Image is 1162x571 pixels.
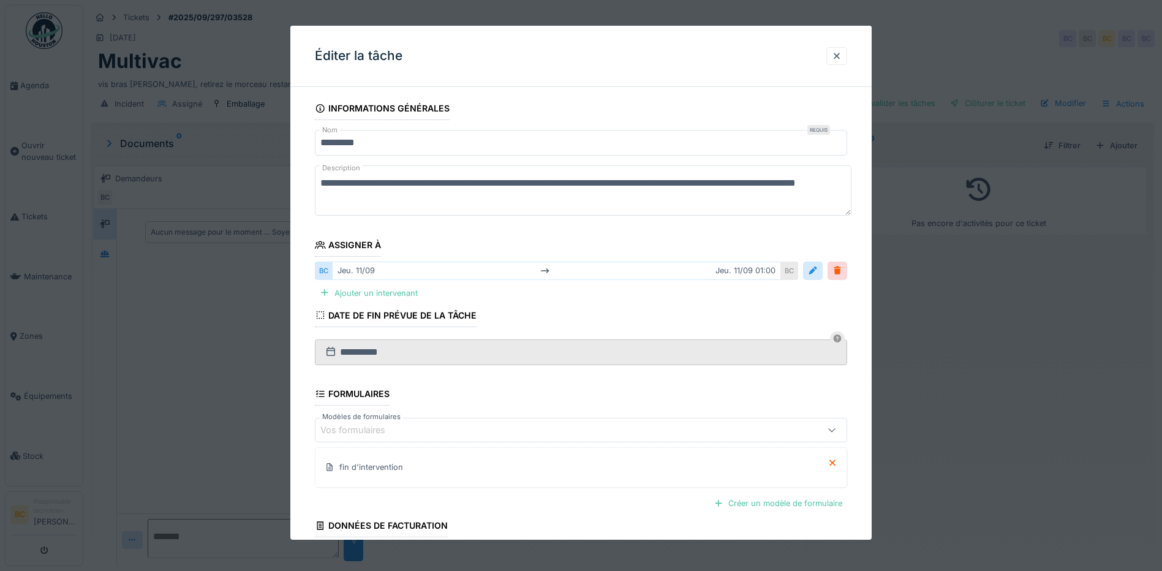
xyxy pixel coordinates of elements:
div: Ajouter un intervenant [315,285,423,301]
h3: Éditer la tâche [315,48,402,64]
div: Informations générales [315,99,450,120]
div: fin d'intervention [339,461,403,473]
div: Vos formulaires [320,423,402,437]
div: BC [781,262,798,279]
div: Date de fin prévue de la tâche [315,306,477,327]
label: Description [320,161,363,176]
div: jeu. 11/09 jeu. 11/09 01:00 [332,262,781,279]
div: Formulaires [315,385,390,406]
div: Assigner à [315,236,381,257]
div: Données de facturation [315,516,448,537]
div: Requis [807,125,830,135]
div: BC [315,262,332,279]
label: Nom [320,125,340,135]
label: Modèles de formulaires [320,412,403,422]
div: Créer un modèle de formulaire [709,495,847,512]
